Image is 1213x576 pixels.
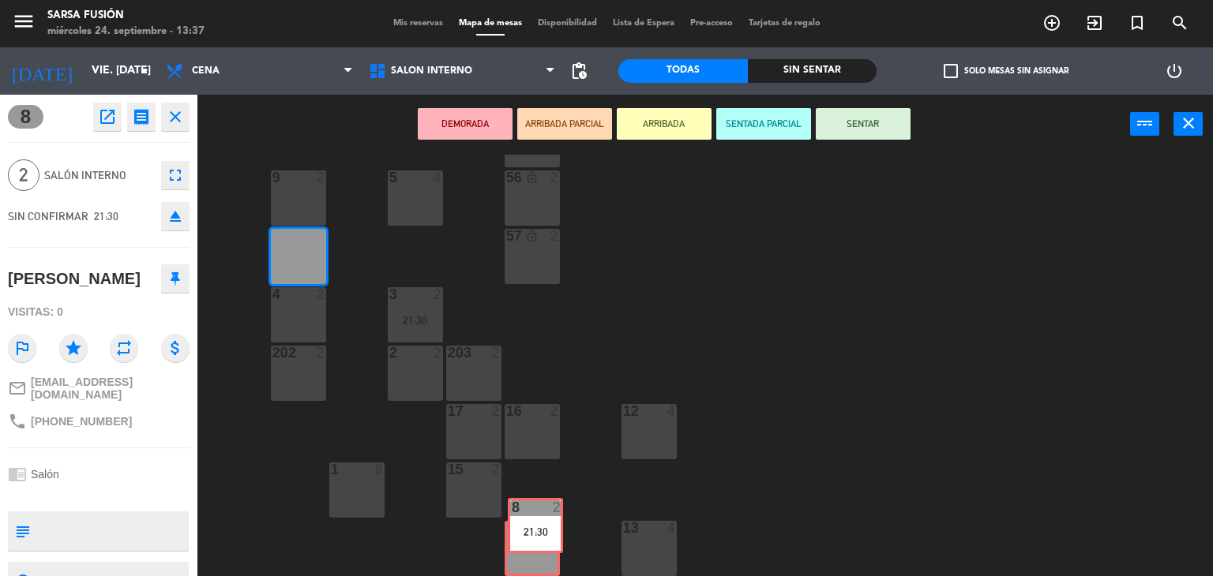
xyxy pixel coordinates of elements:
[8,298,190,326] div: Visitas: 0
[434,287,443,301] div: 2
[8,159,39,191] span: 2
[623,404,624,418] div: 12
[618,59,748,83] div: Todas
[272,170,273,185] div: 9
[517,108,612,140] button: ARRIBADA PARCIAL
[132,107,151,126] i: receipt
[8,379,27,398] i: mail_outline
[272,287,273,301] div: 4
[44,166,153,185] span: Salón interno
[667,521,677,535] div: 4
[127,103,156,131] button: receipt
[1085,13,1104,32] i: exit_to_app
[667,404,677,418] div: 4
[388,315,443,326] div: 21:30
[389,287,390,301] div: 3
[166,107,185,126] i: close
[1179,114,1198,133] i: close
[530,19,605,28] span: Disponibilidad
[375,462,385,477] div: 8
[31,468,59,481] span: Salón
[550,404,560,418] div: 2
[569,62,588,80] span: pending_actions
[623,521,624,535] div: 13
[59,334,88,362] i: star
[716,108,811,140] button: SENTADA PARCIAL
[47,24,205,39] div: miércoles 24. septiembre - 13:37
[525,170,539,184] i: lock_open
[94,210,118,223] span: 21:30
[47,8,205,24] div: Sarsa Fusión
[617,108,712,140] button: ARRIBADA
[110,334,138,362] i: repeat
[8,412,27,431] i: phone
[8,266,141,292] div: [PERSON_NAME]
[317,346,326,360] div: 2
[506,404,507,418] div: 16
[451,19,530,28] span: Mapa de mesas
[506,229,507,243] div: 57
[1136,114,1155,133] i: power_input
[389,170,390,185] div: 5
[385,19,451,28] span: Mis reservas
[272,346,273,360] div: 202
[317,287,326,301] div: 2
[161,161,190,189] button: fullscreen
[1165,62,1184,80] i: power_settings_new
[12,9,36,33] i: menu
[331,462,332,477] div: 1
[1174,112,1203,136] button: close
[389,346,390,360] div: 2
[8,465,27,484] i: chrome_reader_mode
[8,334,36,362] i: outlined_flag
[192,65,220,77] span: Cena
[448,404,449,418] div: 17
[944,64,1068,78] label: Solo mesas sin asignar
[13,522,31,540] i: subject
[605,19,682,28] span: Lista de Espera
[816,108,911,140] button: SENTAR
[418,108,513,140] button: DEMORADA
[492,346,501,360] div: 2
[161,103,190,131] button: close
[135,62,154,80] i: arrow_drop_down
[682,19,741,28] span: Pre-acceso
[1130,112,1159,136] button: power_input
[434,170,443,185] div: 4
[1170,13,1189,32] i: search
[448,462,449,477] div: 15
[550,170,560,185] div: 2
[525,229,539,242] i: lock_open
[8,376,190,401] a: mail_outline[EMAIL_ADDRESS][DOMAIN_NAME]
[8,210,88,223] span: SIN CONFIRMAR
[550,523,558,537] div: 2
[492,462,501,477] div: 2
[1042,13,1061,32] i: add_circle_outline
[741,19,828,28] span: Tarjetas de regalo
[506,170,507,185] div: 56
[166,207,185,226] i: eject
[31,376,190,401] span: [EMAIL_ADDRESS][DOMAIN_NAME]
[8,105,43,129] span: 8
[550,229,560,243] div: 2
[1128,13,1147,32] i: turned_in_not
[944,64,958,78] span: check_box_outline_blank
[166,166,185,185] i: fullscreen
[161,202,190,230] button: eject
[93,103,122,131] button: open_in_new
[12,9,36,39] button: menu
[317,170,326,185] div: 2
[434,346,443,360] div: 2
[391,65,472,77] span: Salón interno
[448,346,449,360] div: 203
[98,107,117,126] i: open_in_new
[31,415,132,428] span: [PHONE_NUMBER]
[492,404,501,418] div: 2
[748,59,877,83] div: Sin sentar
[161,334,190,362] i: attach_money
